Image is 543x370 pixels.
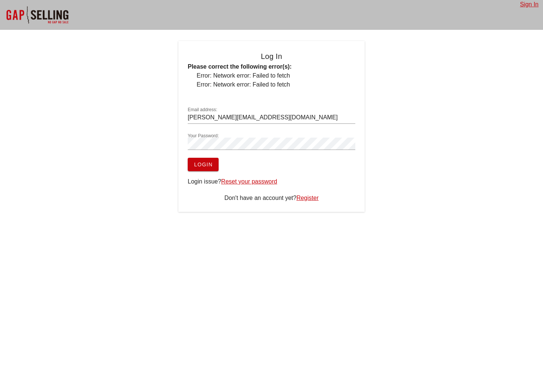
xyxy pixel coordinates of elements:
[188,107,217,113] label: Email address:
[197,80,355,89] li: Error: Network error: Failed to fetch
[520,1,539,7] a: Sign In
[296,195,319,201] a: Register
[197,71,355,80] li: Error: Network error: Failed to fetch
[188,158,219,171] button: Login
[188,133,219,139] label: Your Password:
[188,194,355,203] div: Don't have an account yet?
[188,177,355,186] div: Login issue?
[194,162,213,167] span: Login
[221,178,277,185] a: Reset your password
[188,50,355,62] h4: Log In
[188,63,292,70] b: Please correct the following error(s):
